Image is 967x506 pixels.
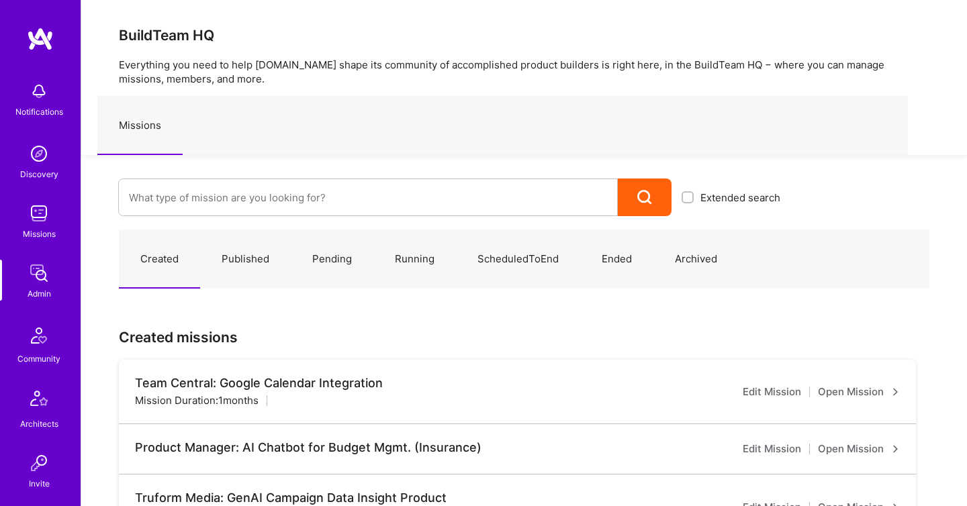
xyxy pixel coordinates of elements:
[135,440,481,455] div: Product Manager: AI Chatbot for Budget Mgmt. (Insurance)
[373,230,456,289] a: Running
[135,376,383,391] div: Team Central: Google Calendar Integration
[892,445,900,453] i: icon ArrowRight
[27,27,54,51] img: logo
[291,230,373,289] a: Pending
[580,230,653,289] a: Ended
[17,352,60,366] div: Community
[135,393,259,407] div: Mission Duration: 1 months
[23,227,56,241] div: Missions
[26,140,52,167] img: discovery
[119,230,200,289] a: Created
[26,260,52,287] img: admin teamwork
[119,27,929,44] h3: BuildTeam HQ
[653,230,739,289] a: Archived
[818,384,900,400] a: Open Mission
[200,230,291,289] a: Published
[700,191,780,205] span: Extended search
[23,319,55,352] img: Community
[20,167,58,181] div: Discovery
[23,385,55,417] img: Architects
[119,58,929,86] p: Everything you need to help [DOMAIN_NAME] shape its community of accomplished product builders is...
[119,329,929,346] h3: Created missions
[135,491,447,505] div: Truform Media: GenAI Campaign Data Insight Product
[743,384,801,400] a: Edit Mission
[637,190,653,205] i: icon Search
[26,450,52,476] img: Invite
[26,200,52,227] img: teamwork
[15,105,63,119] div: Notifications
[892,388,900,396] i: icon ArrowRight
[129,181,607,215] input: What type of mission are you looking for?
[456,230,580,289] a: ScheduledToEnd
[26,78,52,105] img: bell
[28,287,51,301] div: Admin
[29,476,50,491] div: Invite
[97,97,183,155] a: Missions
[20,417,58,431] div: Architects
[818,441,900,457] a: Open Mission
[743,441,801,457] a: Edit Mission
